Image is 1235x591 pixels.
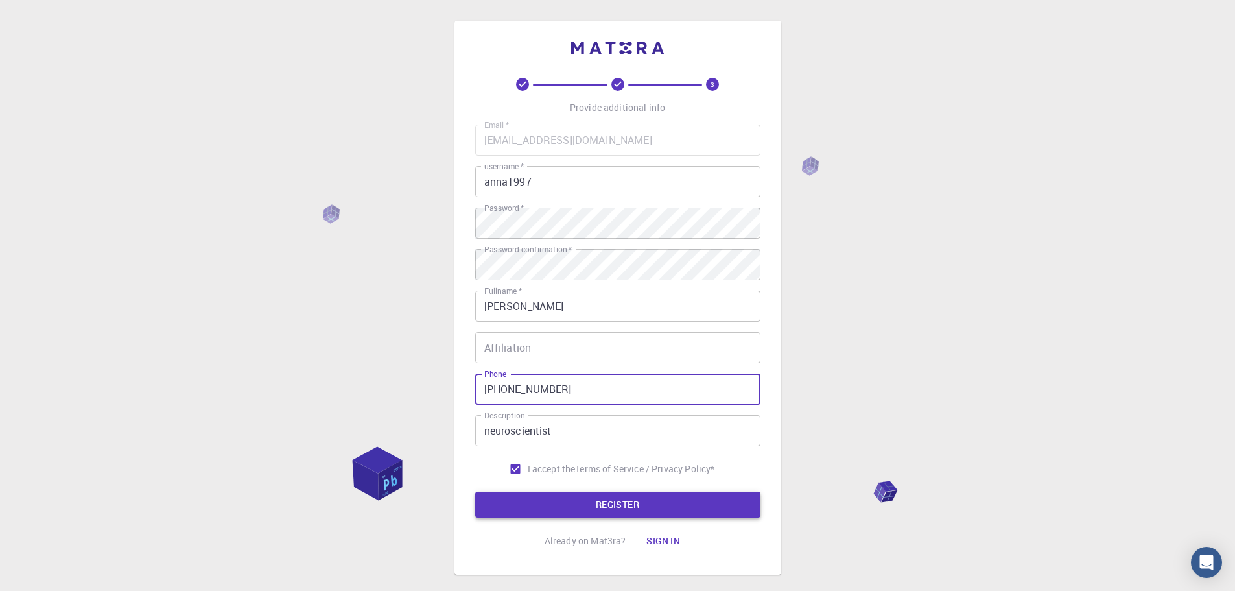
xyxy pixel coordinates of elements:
[528,463,576,476] span: I accept the
[570,101,665,114] p: Provide additional info
[484,244,572,255] label: Password confirmation
[484,202,524,213] label: Password
[484,368,506,380] label: Phone
[484,410,525,421] label: Description
[1191,547,1222,578] div: Open Intercom Messenger
[545,535,626,548] p: Already on Mat3ra?
[484,119,509,130] label: Email
[711,80,714,89] text: 3
[475,492,760,518] button: REGISTER
[575,463,714,476] p: Terms of Service / Privacy Policy *
[484,285,522,296] label: Fullname
[636,528,690,554] button: Sign in
[575,463,714,476] a: Terms of Service / Privacy Policy*
[484,161,524,172] label: username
